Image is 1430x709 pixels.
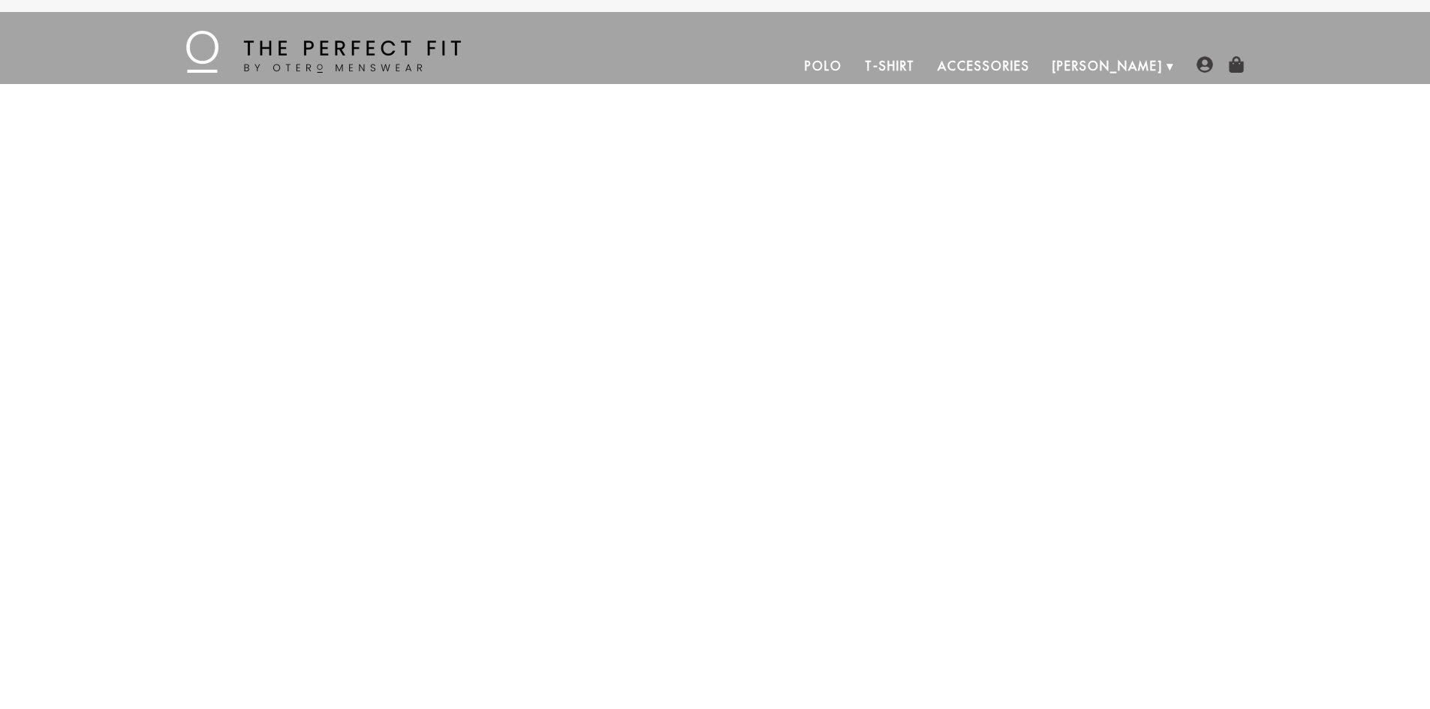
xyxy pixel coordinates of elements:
a: Polo [793,48,853,84]
a: Accessories [926,48,1040,84]
img: user-account-icon.png [1197,56,1213,73]
img: shopping-bag-icon.png [1228,56,1245,73]
a: T-Shirt [853,48,926,84]
img: The Perfect Fit - by Otero Menswear - Logo [186,31,461,73]
a: [PERSON_NAME] [1041,48,1174,84]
